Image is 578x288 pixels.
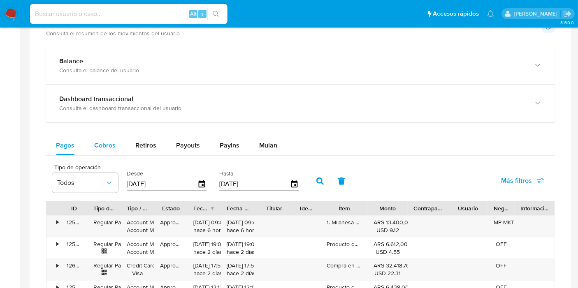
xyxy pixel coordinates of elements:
[514,10,560,18] p: belen.palamara@mercadolibre.com
[207,8,224,20] button: search-icon
[201,10,204,18] span: s
[433,9,479,18] span: Accesos rápidos
[30,9,227,19] input: Buscar usuario o caso...
[560,19,574,26] span: 3.160.0
[190,10,197,18] span: Alt
[487,10,494,17] a: Notificaciones
[563,9,572,18] a: Salir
